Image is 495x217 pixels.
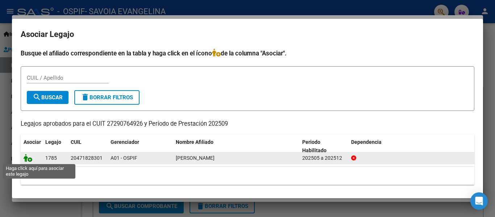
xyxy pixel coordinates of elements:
[71,154,103,162] div: 20471828301
[299,134,348,158] datatable-header-cell: Periodo Habilitado
[176,139,213,145] span: Nombre Afiliado
[21,134,42,158] datatable-header-cell: Asociar
[21,120,474,129] p: Legajos aprobados para el CUIT 27290764926 y Período de Prestación 202509
[45,155,57,161] span: 1785
[33,94,63,101] span: Buscar
[74,90,140,105] button: Borrar Filtros
[81,94,133,101] span: Borrar Filtros
[21,167,474,185] div: 1 registros
[21,49,474,58] h4: Busque el afiliado correspondiente en la tabla y haga click en el ícono de la columna "Asociar".
[173,134,299,158] datatable-header-cell: Nombre Afiliado
[27,91,68,104] button: Buscar
[71,139,82,145] span: CUIL
[68,134,108,158] datatable-header-cell: CUIL
[348,134,475,158] datatable-header-cell: Dependencia
[302,154,345,162] div: 202505 a 202512
[33,93,41,101] mat-icon: search
[24,139,41,145] span: Asociar
[81,93,90,101] mat-icon: delete
[108,134,173,158] datatable-header-cell: Gerenciador
[351,139,382,145] span: Dependencia
[111,155,137,161] span: A01 - OSPIF
[21,28,474,41] h2: Asociar Legajo
[470,192,488,210] div: Open Intercom Messenger
[176,155,215,161] span: SALINA MARTIN ALEJANDRO
[42,134,68,158] datatable-header-cell: Legajo
[45,139,61,145] span: Legajo
[111,139,139,145] span: Gerenciador
[302,139,326,153] span: Periodo Habilitado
